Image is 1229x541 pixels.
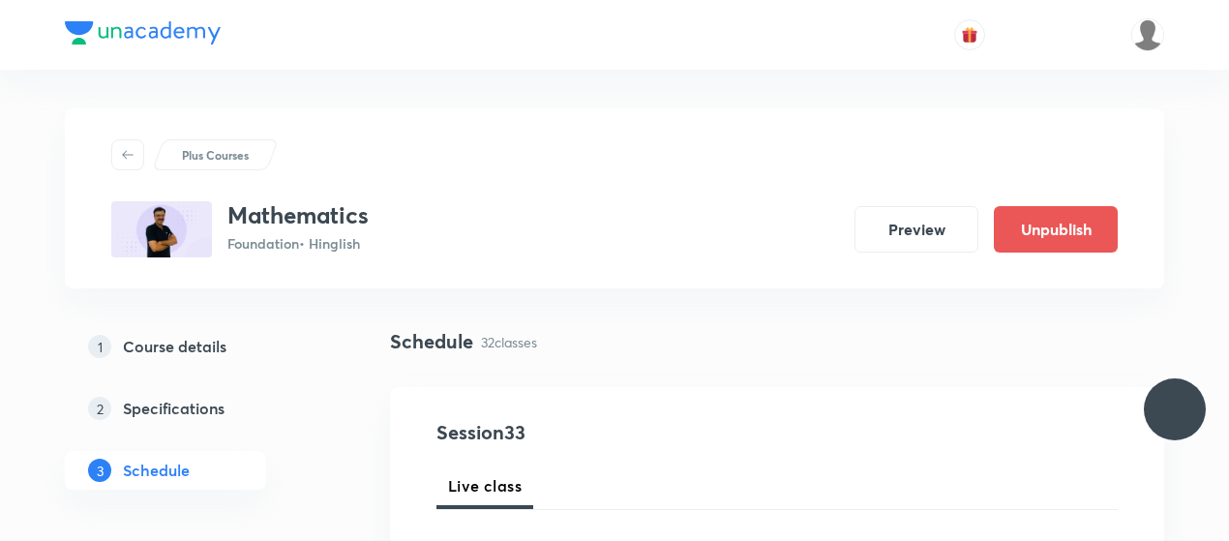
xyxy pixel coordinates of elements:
a: 1Course details [65,327,328,366]
a: 2Specifications [65,389,328,428]
a: Company Logo [65,21,221,49]
button: avatar [954,19,985,50]
h3: Mathematics [227,201,369,229]
h4: Schedule [390,327,473,356]
h5: Specifications [123,397,225,420]
h5: Course details [123,335,226,358]
img: Company Logo [65,21,221,45]
img: avatar [961,26,978,44]
p: 3 [88,459,111,482]
h4: Session 33 [436,418,790,447]
p: 2 [88,397,111,420]
button: Preview [854,206,978,253]
h5: Schedule [123,459,190,482]
span: Live class [448,474,522,497]
p: Plus Courses [182,146,249,164]
img: Dhirendra singh [1131,18,1164,51]
img: 4D960E0B-BB73-4F7B-AC67-A45F2E8EC34E_plus.png [111,201,212,257]
p: Foundation • Hinglish [227,233,369,254]
p: 32 classes [481,332,537,352]
p: 1 [88,335,111,358]
button: Unpublish [994,206,1118,253]
img: ttu [1163,398,1186,421]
